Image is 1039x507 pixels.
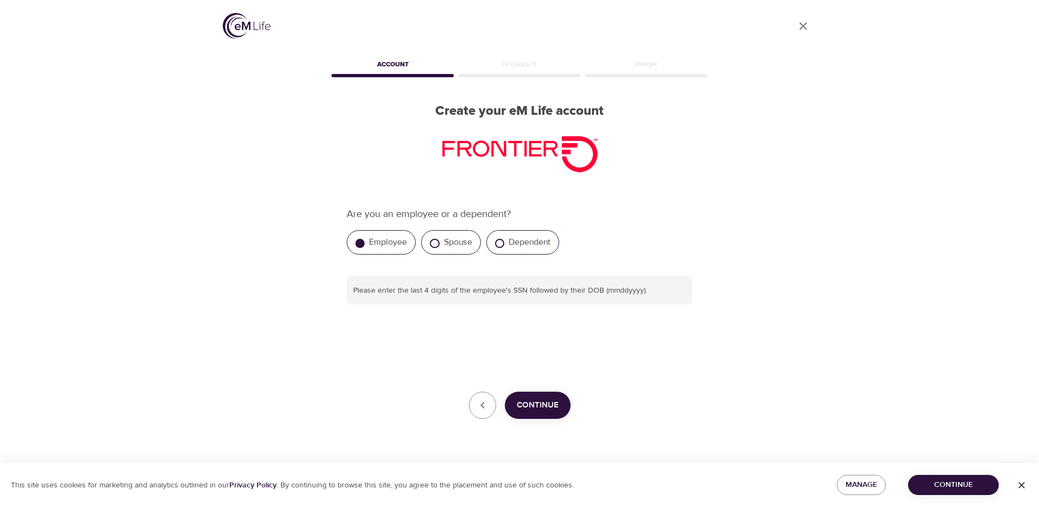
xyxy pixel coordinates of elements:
span: Manage [846,478,877,492]
span: Continue [917,478,990,492]
button: Continue [908,475,999,495]
img: Frontier_SecondaryLogo_Small_RGB_Red_291x81%20%281%29%20%28002%29.png [441,132,599,176]
span: Continue [517,398,559,412]
label: Employee [369,237,407,248]
img: logo [223,13,271,39]
p: Are you an employee or a dependent? [347,207,692,221]
label: Dependent [509,237,550,248]
a: close [790,13,816,39]
button: Continue [505,392,571,419]
a: Privacy Policy [229,480,277,490]
h2: Create your eM Life account [329,103,710,119]
button: Manage [837,475,886,495]
label: Spouse [444,237,472,248]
